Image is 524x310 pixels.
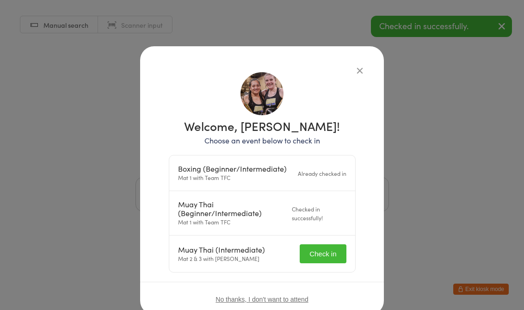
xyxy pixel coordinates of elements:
[178,200,287,226] div: Mat 1 with Team TFC
[169,120,356,132] h1: Welcome, [PERSON_NAME]!
[216,296,308,303] button: No thanks, I don't want to attend
[298,169,346,178] div: Already checked in
[178,245,265,254] div: Muay Thai (Intermediate)
[300,244,346,263] button: Check in
[169,135,356,146] p: Choose an event below to check in
[178,200,287,217] div: Muay Thai (Beginner/Intermediate)
[292,205,346,222] div: Checked in successfully!
[178,164,287,173] div: Boxing (Beginner/Intermediate)
[240,72,284,115] img: image1748242595.png
[178,164,287,182] div: Mat 1 with Team TFC
[178,245,265,263] div: Mat 2 & 3 with [PERSON_NAME]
